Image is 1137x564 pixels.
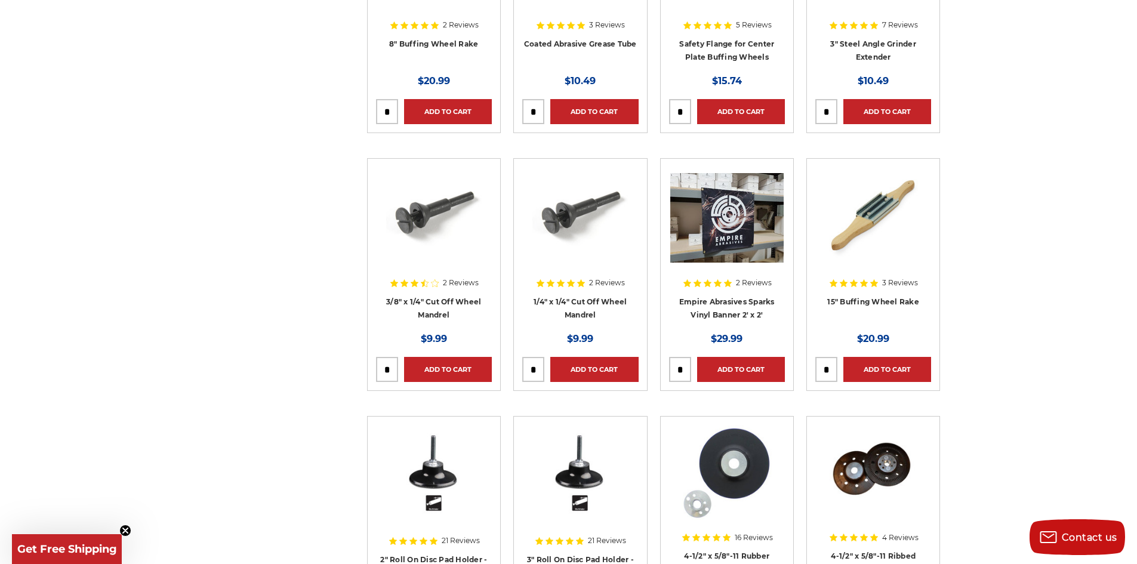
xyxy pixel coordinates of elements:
[736,279,772,286] span: 2 Reviews
[386,167,482,263] img: 3/8" inch x 1/4" inch mandrel
[736,21,772,29] span: 5 Reviews
[443,279,479,286] span: 2 Reviews
[697,99,785,124] a: Add to Cart
[12,534,122,564] div: Get Free ShippingClose teaser
[532,425,628,520] img: 3" Roll On Disc Pad Holder - 1/4" Shank
[827,297,919,306] a: 15" Buffing Wheel Rake
[534,297,627,320] a: 1/4" x 1/4" Cut Off Wheel Mandrel
[550,99,638,124] a: Add to Cart
[669,425,785,541] a: 4-1/2" Resin Fiber Disc Backing Pad Flexible Rubber
[882,21,918,29] span: 7 Reviews
[386,425,482,520] img: 2" Roll On Disc Pad Holder - 1/4" Shank
[522,425,638,541] a: 3" Roll On Disc Pad Holder - 1/4" Shank
[389,39,478,48] a: 8" Buffing Wheel Rake
[418,75,450,87] span: $20.99
[524,39,637,48] a: Coated Abrasive Grease Tube
[1062,532,1117,543] span: Contact us
[825,167,921,263] img: double handle buffing wheel cleaning rake
[697,357,785,382] a: Add to Cart
[843,99,931,124] a: Add to Cart
[376,167,492,283] a: 3/8" inch x 1/4" inch mandrel
[565,75,596,87] span: $10.49
[550,357,638,382] a: Add to Cart
[376,425,492,541] a: 2" Roll On Disc Pad Holder - 1/4" Shank
[588,537,626,544] span: 21 Reviews
[443,21,479,29] span: 2 Reviews
[679,425,775,520] img: 4-1/2" Resin Fiber Disc Backing Pad Flexible Rubber
[670,173,784,263] img: Empire Abrasives Sparks Vinyl Banner 2' x 2'
[532,167,628,263] img: 1/4" inch x 1/4" inch mandrel
[1030,519,1125,555] button: Contact us
[421,333,447,344] span: $9.99
[119,525,131,537] button: Close teaser
[17,543,117,556] span: Get Free Shipping
[815,167,931,283] a: double handle buffing wheel cleaning rake
[843,357,931,382] a: Add to Cart
[882,279,918,286] span: 3 Reviews
[404,357,492,382] a: Add to Cart
[589,279,625,286] span: 2 Reviews
[679,39,774,62] a: Safety Flange for Center Plate Buffing Wheels
[857,333,889,344] span: $20.99
[825,425,922,520] img: 4.5 inch ribbed thermo plastic resin fiber disc backing pad
[386,297,481,320] a: 3/8" x 1/4" Cut Off Wheel Mandrel
[712,75,742,87] span: $15.74
[711,333,742,344] span: $29.99
[830,39,916,62] a: 3" Steel Angle Grinder Extender
[442,537,480,544] span: 21 Reviews
[815,425,931,541] a: 4.5 inch ribbed thermo plastic resin fiber disc backing pad
[679,297,775,320] a: Empire Abrasives Sparks Vinyl Banner 2' x 2'
[567,333,593,344] span: $9.99
[669,167,785,283] a: Empire Abrasives Sparks Vinyl Banner 2' x 2'
[858,75,889,87] span: $10.49
[589,21,625,29] span: 3 Reviews
[522,167,638,283] a: 1/4" inch x 1/4" inch mandrel
[404,99,492,124] a: Add to Cart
